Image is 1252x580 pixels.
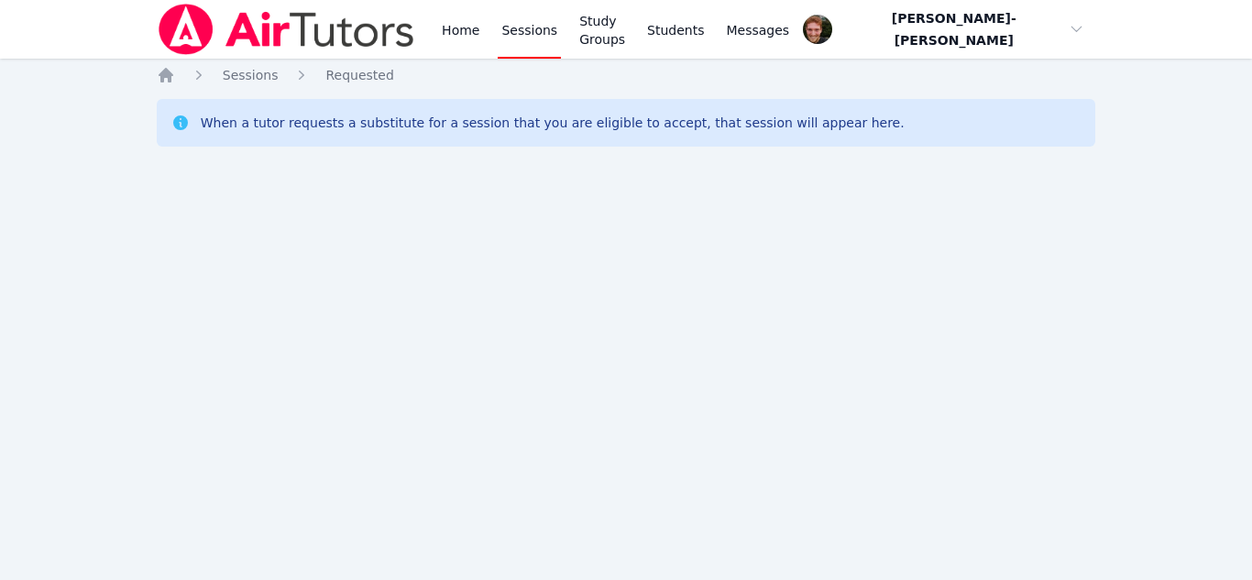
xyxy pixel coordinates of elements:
[325,68,393,82] span: Requested
[157,66,1096,84] nav: Breadcrumb
[223,68,279,82] span: Sessions
[157,4,416,55] img: Air Tutors
[201,114,905,132] div: When a tutor requests a substitute for a session that you are eligible to accept, that session wi...
[727,21,790,39] span: Messages
[223,66,279,84] a: Sessions
[325,66,393,84] a: Requested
